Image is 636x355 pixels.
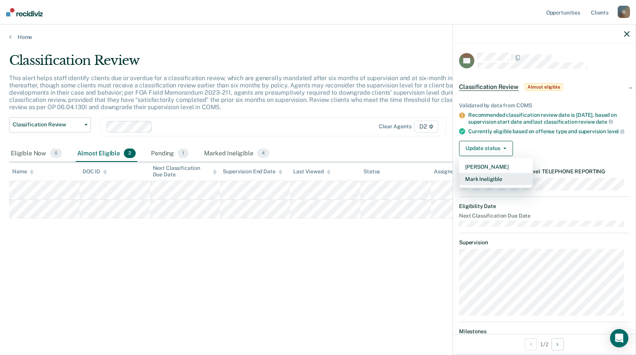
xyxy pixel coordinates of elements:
[459,102,630,109] div: Validated by data from COMS
[525,338,537,350] button: Previous Opportunity
[459,141,513,156] button: Update status
[453,75,636,99] div: Classification ReviewAlmost eligible
[379,123,411,130] div: Clear agents
[9,34,627,40] a: Home
[459,161,533,173] button: [PERSON_NAME]
[459,203,630,210] dt: Eligibility Date
[453,334,636,354] div: 1 / 2
[552,338,564,350] button: Next Opportunity
[149,145,190,162] div: Pending
[610,329,628,347] div: Open Intercom Messenger
[9,74,478,111] p: This alert helps staff identify clients due or overdue for a classification review, which are gen...
[257,148,269,158] span: 4
[178,148,189,158] span: 1
[459,213,630,219] dt: Next Classification Due Date
[13,121,81,128] span: Classification Review
[83,168,107,175] div: DOC ID
[223,168,282,175] div: Supervision End Date
[76,145,137,162] div: Almost Eligible
[12,168,34,175] div: Name
[459,168,630,175] dt: Recommended Supervision Level TELEPHONE REPORTING
[525,83,563,91] span: Almost eligible
[153,165,217,178] div: Next Classification Due Date
[434,168,470,175] div: Assigned to
[540,168,542,174] span: •
[468,128,630,135] div: Currently eligible based on offense type and supervision
[9,53,486,74] div: Classification Review
[459,173,533,185] button: Mark Ineligible
[293,168,330,175] div: Last Viewed
[459,83,519,91] span: Classification Review
[459,239,630,246] dt: Supervision
[618,6,630,18] div: G
[50,148,62,158] span: 0
[363,168,380,175] div: Status
[414,121,438,133] span: D2
[124,148,136,158] span: 2
[459,328,630,335] dt: Milestones
[607,128,625,134] span: level
[468,112,630,125] div: Recommended classification review date is [DATE], based on supervision start date and last classi...
[203,145,271,162] div: Marked Ineligible
[9,145,63,162] div: Eligible Now
[6,8,43,16] img: Recidiviz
